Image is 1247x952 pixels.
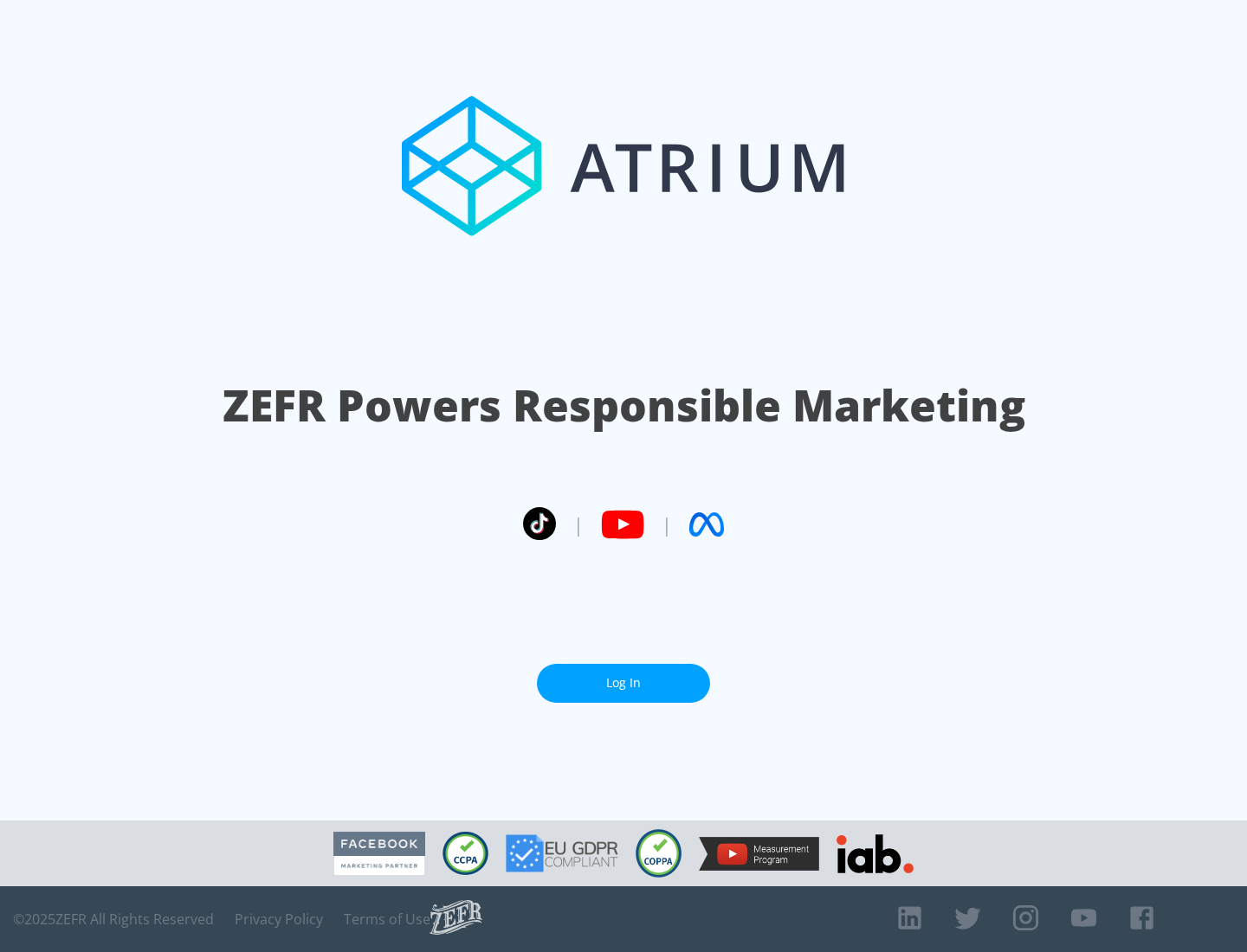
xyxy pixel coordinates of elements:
h1: ZEFR Powers Responsible Marketing [223,376,1025,435]
a: Log In [537,664,710,703]
img: IAB [837,834,914,873]
img: CCPA Compliant [443,832,488,875]
a: Terms of Use [344,910,430,928]
img: YouTube Measurement Program [699,837,819,871]
img: Facebook Marketing Partner [333,832,425,876]
span: | [662,511,672,537]
img: GDPR Compliant [506,834,618,872]
a: Privacy Policy [235,910,323,928]
span: © 2025 ZEFR All Rights Reserved [13,910,214,928]
span: | [573,511,584,537]
img: COPPA Compliant [636,829,682,878]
